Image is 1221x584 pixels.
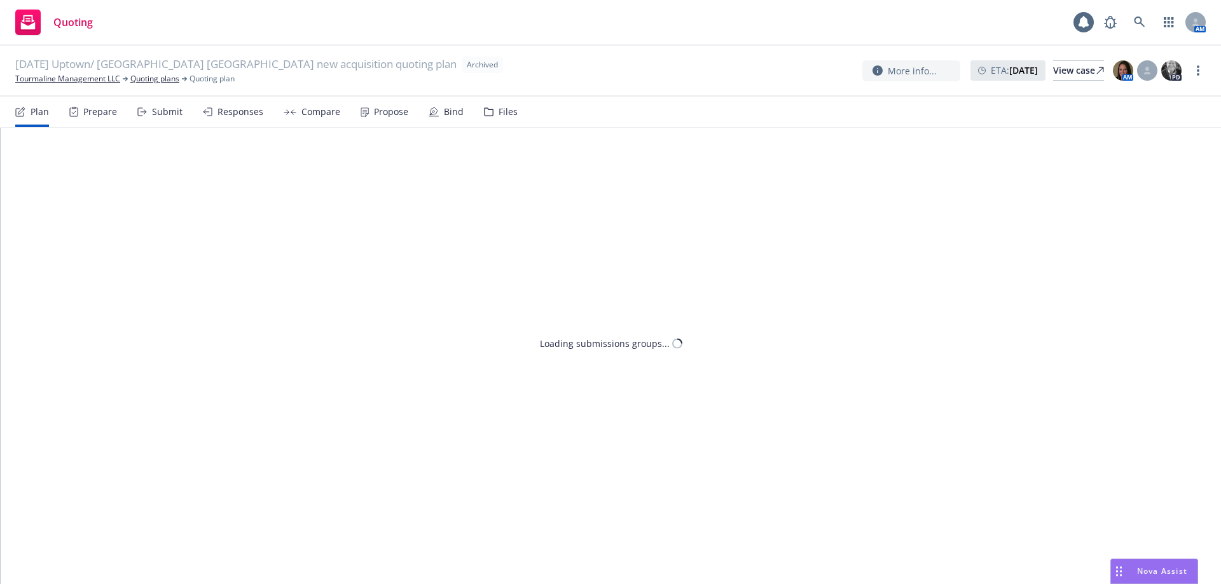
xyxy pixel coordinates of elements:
a: View case [1053,60,1104,81]
button: More info... [862,60,960,81]
div: Drag to move [1111,559,1127,583]
strong: [DATE] [1009,64,1038,76]
div: Plan [31,107,49,117]
div: Responses [217,107,263,117]
a: Search [1127,10,1152,35]
a: Quoting plans [130,73,179,85]
span: More info... [888,64,937,78]
div: Propose [374,107,408,117]
img: photo [1161,60,1182,81]
div: Compare [301,107,340,117]
a: Tourmaline Management LLC [15,73,120,85]
img: photo [1113,60,1133,81]
span: Quoting [53,17,93,27]
a: Quoting [10,4,98,40]
span: ETA : [991,64,1038,77]
button: Nova Assist [1110,559,1198,584]
div: Loading submissions groups... [540,337,670,350]
a: Switch app [1156,10,1182,35]
span: Archived [467,59,498,71]
div: Submit [152,107,183,117]
div: Files [499,107,518,117]
div: Bind [444,107,464,117]
span: Quoting plan [190,73,235,85]
a: Report a Bug [1098,10,1123,35]
span: Nova Assist [1137,566,1187,576]
div: Prepare [83,107,117,117]
div: View case [1053,61,1104,80]
a: more [1190,63,1206,78]
span: [DATE] Uptown/ [GEOGRAPHIC_DATA] [GEOGRAPHIC_DATA] new acquisition quoting plan [15,57,457,73]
